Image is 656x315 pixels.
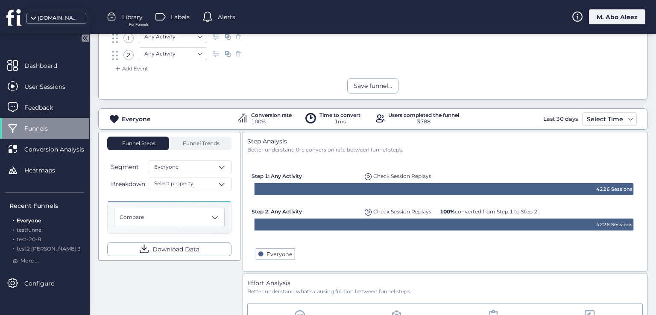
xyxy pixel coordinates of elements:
[363,169,433,181] div: Replays of user dropping
[373,173,431,179] span: Check Session Replays
[129,22,149,27] span: For Funnels
[596,222,633,227] text: 4226 Sessions
[17,227,43,233] span: testfunnel
[24,279,67,288] span: Configure
[122,114,151,124] div: Everyone
[17,245,81,252] span: test2 [PERSON_NAME] 3
[247,137,643,146] div: Step Analysis
[17,236,41,242] span: test-20-8
[152,245,199,254] span: Download Data
[218,12,235,22] span: Alerts
[107,242,231,256] button: Download Data
[438,204,539,216] div: 100% converted from Step 1 to Step 2
[123,50,134,60] div: 2
[38,14,80,22] div: [DOMAIN_NAME]
[319,118,360,126] div: 1ms
[589,9,645,24] div: M. Abo Aleez
[596,186,633,192] text: 4226 Sessions
[251,118,292,126] div: 100%
[354,81,392,90] div: Save funnel...
[144,30,202,43] nz-select-item: Any Activity
[252,169,358,180] div: Step 1: Any Activity
[388,113,459,118] div: Users completed the funnel
[373,208,431,215] span: Check Session Replays
[13,216,14,224] span: .
[24,103,66,112] span: Feedback
[319,113,360,118] div: Time to convert
[123,33,134,43] div: 1
[154,163,179,171] span: Everyone
[111,162,139,172] span: Segment
[107,162,147,172] button: Segment
[24,124,61,133] span: Funnels
[252,208,302,215] span: Step 2: Any Activity
[181,141,220,146] span: Funnel Trends
[24,82,78,91] span: User Sessions
[252,173,302,179] span: Step 1: Any Activity
[266,251,292,257] text: Everyone
[171,12,190,22] span: Labels
[24,145,97,154] span: Conversion Analysis
[9,201,84,210] div: Recent Funnels
[24,166,68,175] span: Heatmaps
[107,179,147,189] button: Breakdown
[440,208,455,215] b: 100%
[121,141,155,146] span: Funnel Steps
[251,113,292,118] div: Conversion rate
[17,217,41,224] span: Everyone
[122,12,143,22] span: Library
[13,234,14,242] span: .
[541,112,580,126] div: Last 30 days
[363,204,433,216] div: Replays of user dropping
[247,288,643,296] div: Better understand what's causing friction between funnel steps.
[13,225,14,233] span: .
[154,180,193,188] span: Select property
[388,118,459,126] div: 3788
[120,213,144,222] span: Compare
[247,278,643,288] div: Effort Analysis
[440,208,537,215] span: converted from Step 1 to Step 2
[252,204,358,216] div: Step 2: Any Activity
[111,179,145,189] span: Breakdown
[585,114,625,124] div: Select Time
[144,47,202,60] nz-select-item: Any Activity
[20,257,39,265] span: More ...
[24,61,70,70] span: Dashboard
[13,244,14,252] span: .
[114,64,148,73] div: Add Event
[247,146,643,154] div: Better understand the conversion rate between funnel steps.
